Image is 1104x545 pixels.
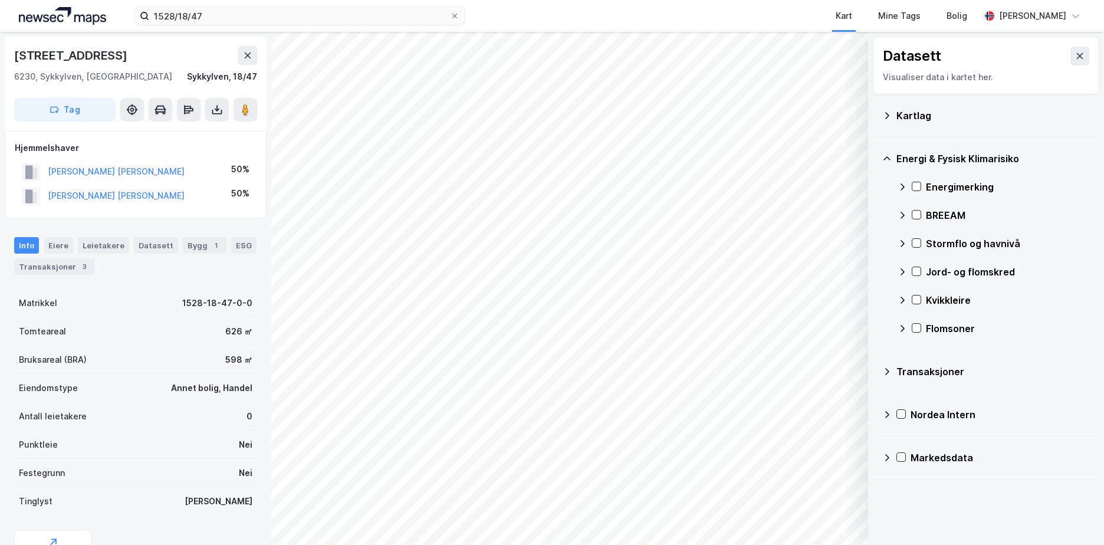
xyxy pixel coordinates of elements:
[149,7,450,25] input: Søk på adresse, matrikkel, gårdeiere, leietakere eller personer
[926,293,1090,307] div: Kvikkleire
[182,296,252,310] div: 1528-18-47-0-0
[14,70,172,84] div: 6230, Sykkylven, [GEOGRAPHIC_DATA]
[231,162,249,176] div: 50%
[19,353,87,367] div: Bruksareal (BRA)
[225,353,252,367] div: 598 ㎡
[225,324,252,339] div: 626 ㎡
[896,109,1090,123] div: Kartlag
[926,321,1090,336] div: Flomsoner
[44,237,73,254] div: Eiere
[896,152,1090,166] div: Energi & Fysisk Klimarisiko
[926,265,1090,279] div: Jord- og flomskred
[19,381,78,395] div: Eiendomstype
[231,186,249,201] div: 50%
[78,261,90,272] div: 3
[78,237,129,254] div: Leietakere
[187,70,257,84] div: Sykkylven, 18/47
[183,237,226,254] div: Bygg
[185,494,252,508] div: [PERSON_NAME]
[19,409,87,423] div: Antall leietakere
[896,365,1090,379] div: Transaksjoner
[247,409,252,423] div: 0
[14,98,116,122] button: Tag
[19,438,58,452] div: Punktleie
[19,296,57,310] div: Matrikkel
[239,438,252,452] div: Nei
[883,47,941,65] div: Datasett
[999,9,1066,23] div: [PERSON_NAME]
[171,381,252,395] div: Annet bolig, Handel
[14,258,95,275] div: Transaksjoner
[836,9,852,23] div: Kart
[911,451,1090,465] div: Markedsdata
[883,70,1089,84] div: Visualiser data i kartet her.
[19,466,65,480] div: Festegrunn
[1045,488,1104,545] iframe: Chat Widget
[911,408,1090,422] div: Nordea Intern
[19,7,106,25] img: logo.a4113a55bc3d86da70a041830d287a7e.svg
[947,9,967,23] div: Bolig
[19,324,66,339] div: Tomteareal
[239,466,252,480] div: Nei
[14,237,39,254] div: Info
[926,180,1090,194] div: Energimerking
[14,46,130,65] div: [STREET_ADDRESS]
[926,208,1090,222] div: BREEAM
[231,237,257,254] div: ESG
[926,237,1090,251] div: Stormflo og havnivå
[15,141,257,155] div: Hjemmelshaver
[878,9,921,23] div: Mine Tags
[210,239,222,251] div: 1
[134,237,178,254] div: Datasett
[19,494,52,508] div: Tinglyst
